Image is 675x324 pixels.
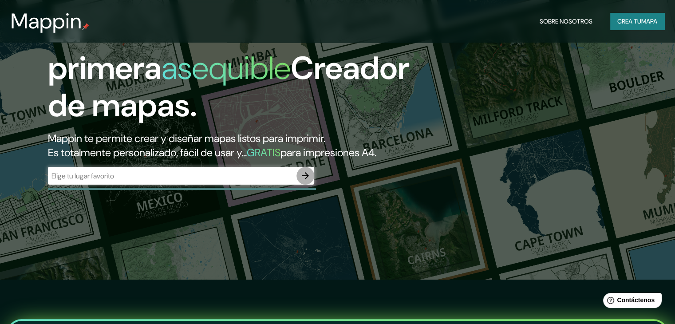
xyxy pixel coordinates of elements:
[162,47,291,89] font: asequible
[596,289,665,314] iframe: Lanzador de widgets de ayuda
[82,23,89,30] img: pin de mapeo
[641,17,657,25] font: mapa
[48,47,409,126] font: Creador de mapas.
[617,17,641,25] font: Crea tu
[48,10,162,89] font: La primera
[536,13,596,30] button: Sobre nosotros
[48,131,325,145] font: Mappin te permite crear y diseñar mapas listos para imprimir.
[48,146,247,159] font: Es totalmente personalizado, fácil de usar y...
[247,146,280,159] font: GRATIS
[610,13,664,30] button: Crea tumapa
[540,17,592,25] font: Sobre nosotros
[11,7,82,35] font: Mappin
[280,146,376,159] font: para impresiones A4.
[48,171,296,181] input: Elige tu lugar favorito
